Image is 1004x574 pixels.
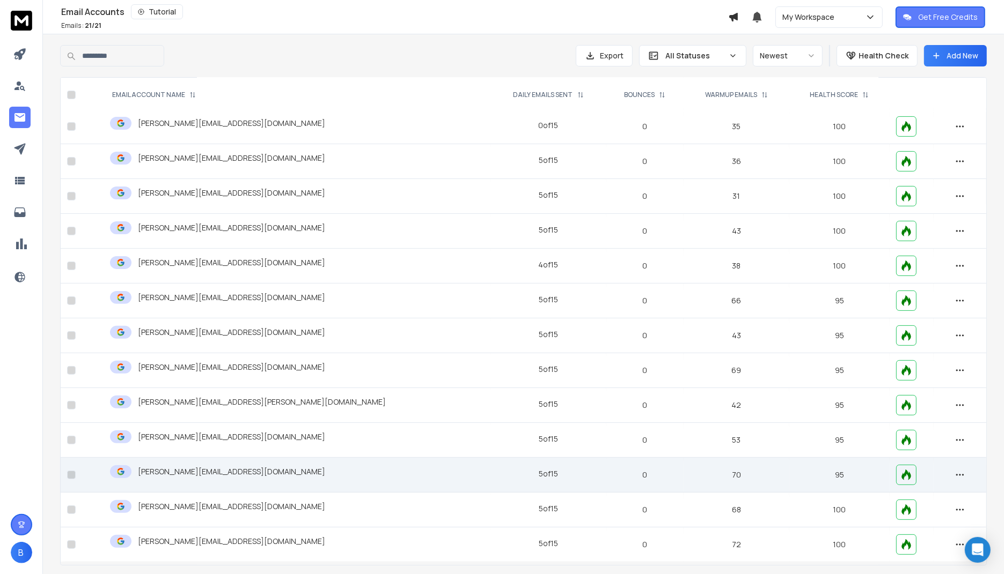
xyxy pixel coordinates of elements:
[539,329,558,340] div: 5 of 15
[965,537,991,563] div: Open Intercom Messenger
[539,225,558,235] div: 5 of 15
[613,365,677,376] p: 0
[539,155,558,166] div: 5 of 15
[810,91,858,99] p: HEALTH SCORE
[613,295,677,306] p: 0
[613,539,677,550] p: 0
[539,468,558,479] div: 5 of 15
[112,91,196,99] div: EMAIL ACCOUNT NAME
[684,109,789,144] td: 35
[539,503,558,514] div: 5 of 15
[613,121,677,132] p: 0
[684,179,789,214] td: 31
[539,190,558,200] div: 5 of 15
[138,362,325,372] p: [PERSON_NAME][EMAIL_ADDRESS][DOMAIN_NAME]
[613,469,677,480] p: 0
[613,191,677,202] p: 0
[789,423,890,458] td: 95
[138,292,325,303] p: [PERSON_NAME][EMAIL_ADDRESS][DOMAIN_NAME]
[789,249,890,284] td: 100
[789,179,890,214] td: 100
[684,423,789,458] td: 53
[684,458,789,493] td: 70
[789,284,890,318] td: 95
[11,542,32,563] button: B
[684,284,789,318] td: 66
[138,431,325,442] p: [PERSON_NAME][EMAIL_ADDRESS][DOMAIN_NAME]
[789,527,890,562] td: 100
[789,388,890,423] td: 95
[138,501,325,512] p: [PERSON_NAME][EMAIL_ADDRESS][DOMAIN_NAME]
[918,12,978,23] p: Get Free Credits
[613,330,677,341] p: 0
[514,91,573,99] p: DAILY EMAILS SENT
[613,260,677,271] p: 0
[837,45,918,66] button: Health Check
[138,257,325,268] p: [PERSON_NAME][EMAIL_ADDRESS][DOMAIN_NAME]
[684,249,789,284] td: 38
[684,144,789,179] td: 36
[613,504,677,515] p: 0
[613,400,677,411] p: 0
[789,318,890,353] td: 95
[789,214,890,249] td: 100
[539,434,558,444] div: 5 of 15
[789,144,890,179] td: 100
[782,12,839,23] p: My Workspace
[789,353,890,388] td: 95
[138,327,325,338] p: [PERSON_NAME][EMAIL_ADDRESS][DOMAIN_NAME]
[624,91,655,99] p: BOUNCES
[138,466,325,477] p: [PERSON_NAME][EMAIL_ADDRESS][DOMAIN_NAME]
[859,50,908,61] p: Health Check
[539,120,559,131] div: 0 of 15
[576,45,633,66] button: Export
[138,397,386,407] p: [PERSON_NAME][EMAIL_ADDRESS][PERSON_NAME][DOMAIN_NAME]
[539,538,558,549] div: 5 of 15
[131,4,183,19] button: Tutorial
[613,226,677,236] p: 0
[684,353,789,388] td: 69
[539,259,559,270] div: 4 of 15
[753,45,823,66] button: Newest
[789,458,890,493] td: 95
[613,435,677,445] p: 0
[138,536,325,547] p: [PERSON_NAME][EMAIL_ADDRESS][DOMAIN_NAME]
[138,118,325,129] p: [PERSON_NAME][EMAIL_ADDRESS][DOMAIN_NAME]
[61,21,101,30] p: Emails :
[684,388,789,423] td: 42
[684,318,789,353] td: 43
[138,222,325,233] p: [PERSON_NAME][EMAIL_ADDRESS][DOMAIN_NAME]
[539,399,558,409] div: 5 of 15
[684,493,789,527] td: 68
[924,45,987,66] button: Add New
[705,91,757,99] p: WARMUP EMAILS
[138,153,325,163] p: [PERSON_NAME][EMAIL_ADDRESS][DOMAIN_NAME]
[138,188,325,198] p: [PERSON_NAME][EMAIL_ADDRESS][DOMAIN_NAME]
[789,493,890,527] td: 100
[684,527,789,562] td: 72
[665,50,724,61] p: All Statuses
[539,364,558,375] div: 5 of 15
[613,156,677,167] p: 0
[85,21,101,30] span: 21 / 21
[684,214,789,249] td: 43
[789,109,890,144] td: 100
[539,294,558,305] div: 5 of 15
[61,4,728,19] div: Email Accounts
[896,6,985,28] button: Get Free Credits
